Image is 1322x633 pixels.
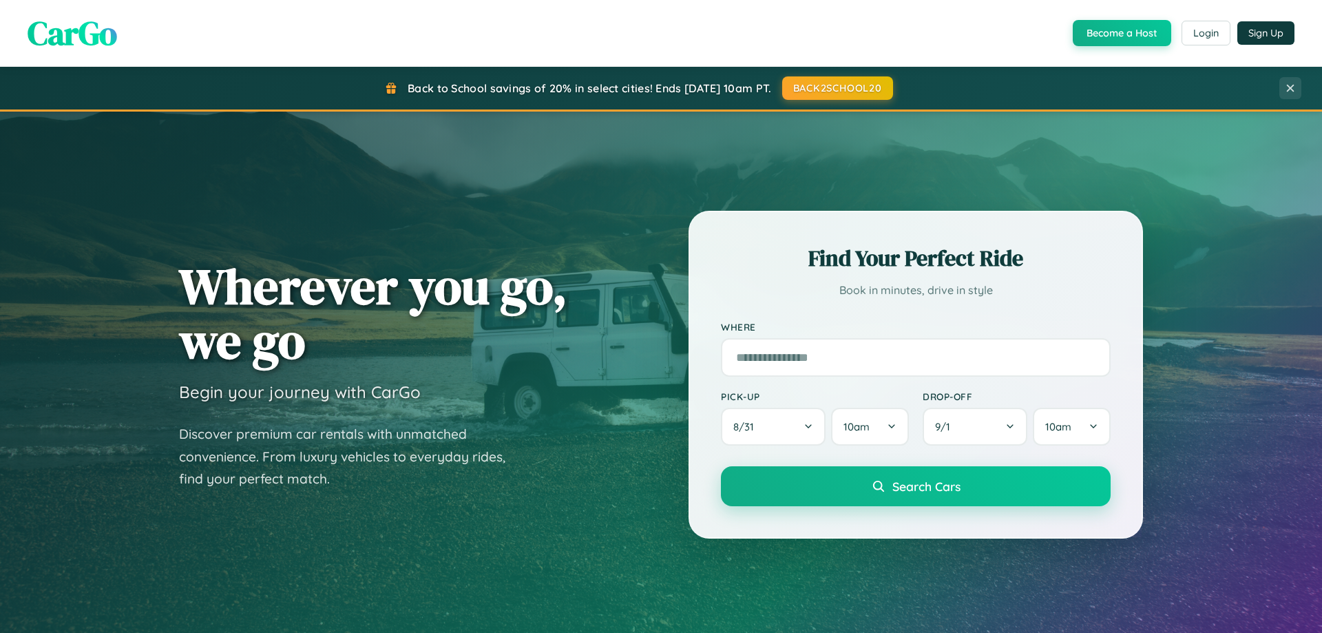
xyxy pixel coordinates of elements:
button: BACK2SCHOOL20 [782,76,893,100]
span: 9 / 1 [935,420,957,433]
label: Where [721,321,1111,333]
h2: Find Your Perfect Ride [721,243,1111,273]
button: Sign Up [1237,21,1294,45]
h1: Wherever you go, we go [179,259,567,368]
button: 10am [831,408,909,446]
p: Discover premium car rentals with unmatched convenience. From luxury vehicles to everyday rides, ... [179,423,523,490]
button: Become a Host [1073,20,1171,46]
span: CarGo [28,10,117,56]
button: 8/31 [721,408,826,446]
button: Login [1182,21,1230,45]
button: 10am [1033,408,1111,446]
span: 8 / 31 [733,420,761,433]
button: 9/1 [923,408,1027,446]
button: Search Cars [721,466,1111,506]
span: 10am [1045,420,1071,433]
h3: Begin your journey with CarGo [179,382,421,402]
span: 10am [843,420,870,433]
p: Book in minutes, drive in style [721,280,1111,300]
label: Drop-off [923,391,1111,402]
span: Back to School savings of 20% in select cities! Ends [DATE] 10am PT. [408,81,771,95]
span: Search Cars [892,479,961,494]
label: Pick-up [721,391,909,402]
